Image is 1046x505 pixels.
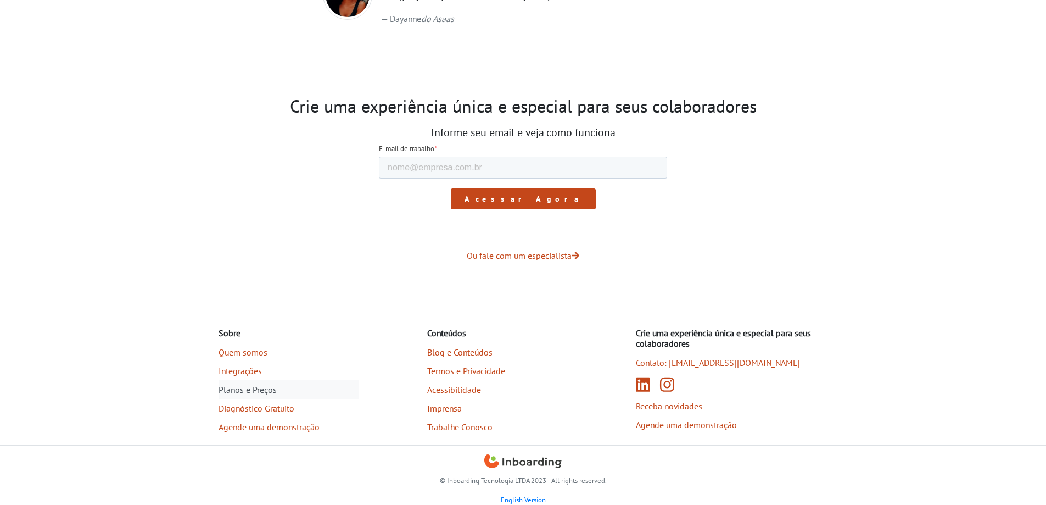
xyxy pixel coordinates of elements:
[427,343,567,362] a: Blog e Conteúdos (abre em nova aba)
[379,126,667,139] h3: Informe seu email e veja como funciona
[219,399,359,418] a: Diagnóstico Gratuito (abre em nova aba)
[427,418,567,436] a: Trabalhe Conosco
[484,454,562,471] a: Inboarding Home Page
[467,250,579,261] a: Ou fale com um especialista
[501,495,546,504] a: English Version
[636,353,828,372] a: Contato: [EMAIL_ADDRESS][DOMAIN_NAME]
[219,475,828,486] p: © Inboarding Tecnologia LTDA 2023 - All rights reserved.
[219,418,359,436] a: Agende uma demonstração
[636,397,828,415] a: Receba novidades (abre em nova aba)
[427,362,567,380] a: Termos e Privacidade
[219,343,359,362] a: Quem somos
[484,454,562,471] img: Inboarding
[379,143,667,247] iframe: Form 1
[427,380,567,399] a: Acessibilidade
[219,380,359,399] a: Planos e Preços
[219,362,359,380] a: Integrações
[219,96,828,116] h2: Crie uma experiência única e especial para seus colaboradores
[421,13,454,24] cite: Asaas
[381,12,724,25] footer: Dayanne
[660,371,674,398] a: Instagram (abre em nova aba)
[427,328,567,338] h4: Conteúdos
[219,328,359,338] h4: Sobre
[636,371,655,398] a: Linkedin (abre em nova aba)
[636,415,828,434] a: Agende uma demonstração
[427,399,567,418] a: Imprensa (abre em nova aba)
[636,328,828,349] h4: Crie uma experiência única e especial para seus colaboradores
